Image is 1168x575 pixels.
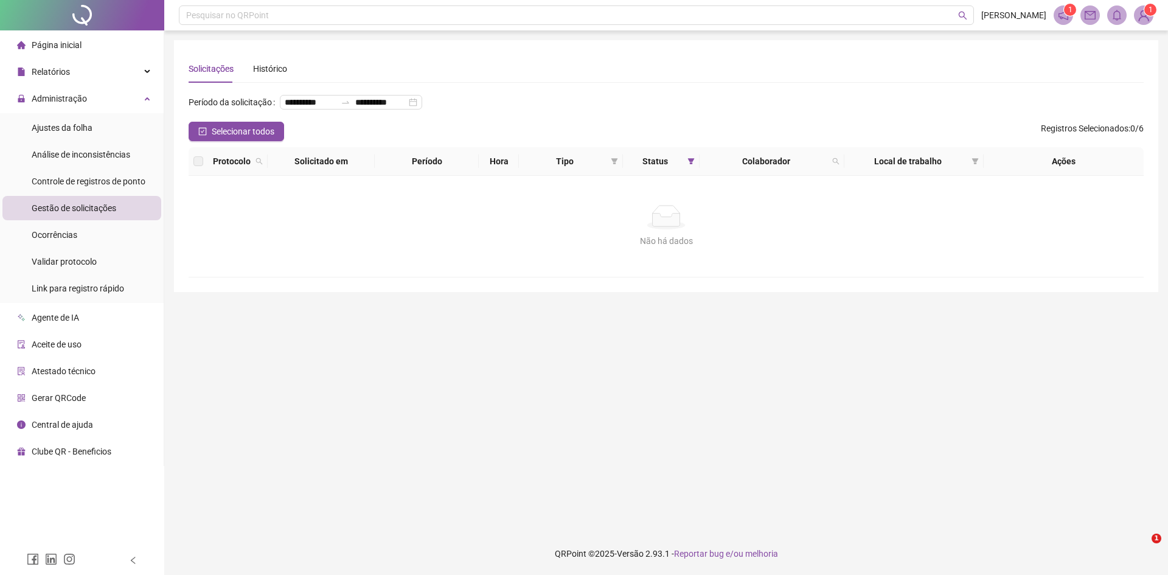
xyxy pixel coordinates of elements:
span: search [830,152,842,170]
span: info-circle [17,420,26,429]
div: Ações [989,155,1139,168]
span: Controle de registros de ponto [32,176,145,186]
img: 76248 [1135,6,1153,24]
span: Validar protocolo [32,257,97,267]
span: Atestado técnico [32,366,96,376]
span: lock [17,94,26,103]
span: Administração [32,94,87,103]
span: left [129,556,137,565]
span: Local de trabalho [849,155,966,168]
span: Agente de IA [32,313,79,322]
span: search [255,158,263,165]
span: Aceite de uso [32,340,82,349]
th: Solicitado em [268,147,375,176]
span: facebook [27,553,39,565]
span: audit [17,340,26,349]
sup: Atualize o seu contato no menu Meus Dados [1144,4,1156,16]
span: 1 [1068,5,1072,14]
div: Não há dados [203,234,1129,248]
span: Colaborador [704,155,827,168]
span: search [253,152,265,170]
span: Gerar QRCode [32,393,86,403]
span: Selecionar todos [212,125,274,138]
button: Selecionar todos [189,122,284,141]
span: filter [608,152,620,170]
span: linkedin [45,553,57,565]
span: Central de ajuda [32,420,93,430]
span: bell [1111,10,1122,21]
span: filter [972,158,979,165]
span: Status [628,155,683,168]
span: file [17,68,26,76]
span: check-square [198,127,207,136]
th: Hora [479,147,519,176]
span: qrcode [17,394,26,402]
footer: QRPoint © 2025 - 2.93.1 - [164,532,1168,575]
span: Gestão de solicitações [32,203,116,213]
th: Período [375,147,479,176]
sup: 1 [1064,4,1076,16]
span: instagram [63,553,75,565]
span: search [958,11,967,20]
span: filter [969,152,981,170]
span: 1 [1149,5,1153,14]
span: mail [1085,10,1096,21]
span: swap-right [341,97,350,107]
span: Reportar bug e/ou melhoria [674,549,778,559]
span: gift [17,447,26,456]
span: Clube QR - Beneficios [32,447,111,456]
span: Link para registro rápido [32,284,124,293]
span: Ajustes da folha [32,123,92,133]
span: filter [685,152,697,170]
iframe: Intercom live chat [1127,534,1156,563]
span: notification [1058,10,1069,21]
span: solution [17,367,26,375]
span: Tipo [524,155,605,168]
span: : 0 / 6 [1041,122,1144,141]
span: [PERSON_NAME] [981,9,1046,22]
span: filter [611,158,618,165]
span: home [17,41,26,49]
div: Solicitações [189,62,234,75]
span: Versão [617,549,644,559]
span: Página inicial [32,40,82,50]
span: to [341,97,350,107]
span: filter [687,158,695,165]
label: Período da solicitação [189,92,280,112]
span: 1 [1152,534,1161,543]
span: Protocolo [213,155,251,168]
span: search [832,158,839,165]
span: Ocorrências [32,230,77,240]
span: Análise de inconsistências [32,150,130,159]
span: Relatórios [32,67,70,77]
span: Registros Selecionados [1041,124,1128,133]
div: Histórico [253,62,287,75]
